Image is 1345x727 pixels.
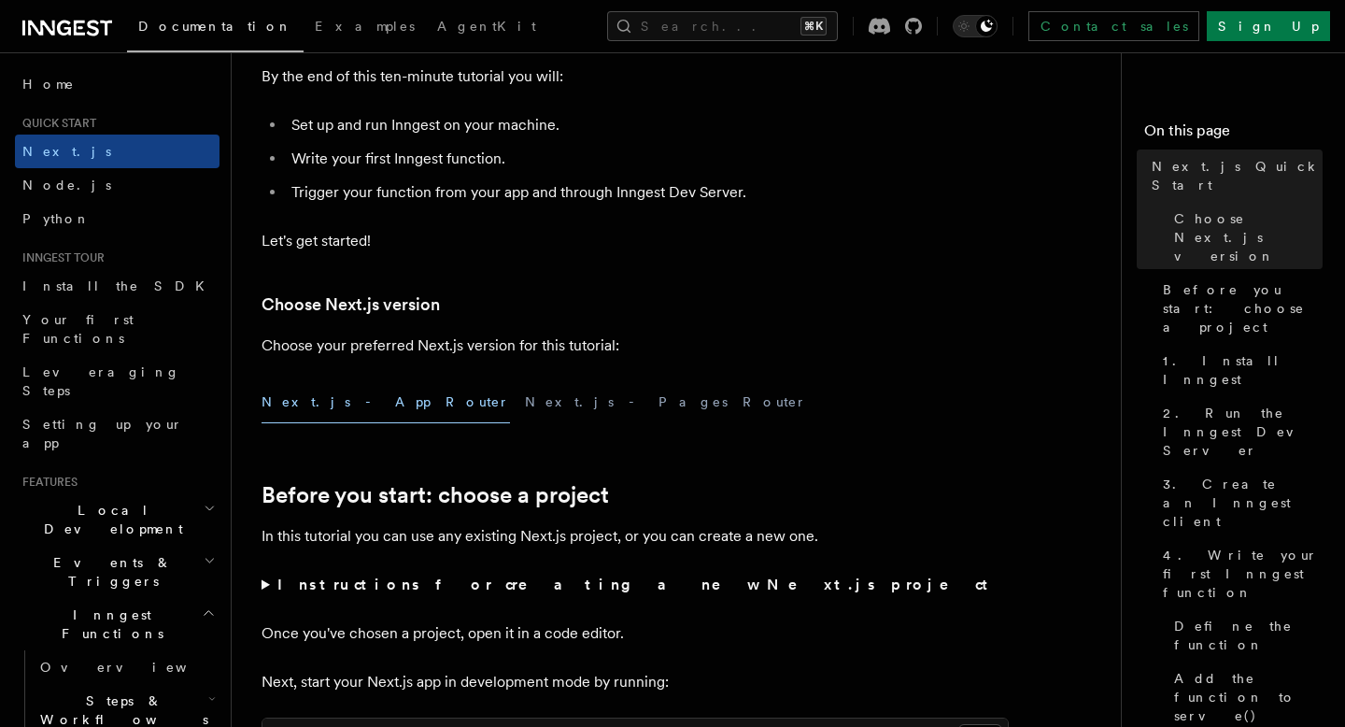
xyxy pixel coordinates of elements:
[262,523,1009,549] p: In this tutorial you can use any existing Next.js project, or you can create a new one.
[1152,157,1323,194] span: Next.js Quick Start
[304,6,426,50] a: Examples
[15,355,219,407] a: Leveraging Steps
[15,116,96,131] span: Quick start
[22,364,180,398] span: Leveraging Steps
[15,493,219,546] button: Local Development
[15,407,219,460] a: Setting up your app
[1174,209,1323,265] span: Choose Next.js version
[286,179,1009,206] li: Trigger your function from your app and through Inngest Dev Server.
[15,202,219,235] a: Python
[262,64,1009,90] p: By the end of this ten-minute tutorial you will:
[262,228,1009,254] p: Let's get started!
[22,278,216,293] span: Install the SDK
[15,67,219,101] a: Home
[40,660,233,675] span: Overview
[315,19,415,34] span: Examples
[1144,120,1323,150] h4: On this page
[262,333,1009,359] p: Choose your preferred Next.js version for this tutorial:
[1163,404,1323,460] span: 2. Run the Inngest Dev Server
[15,546,219,598] button: Events & Triggers
[607,11,838,41] button: Search...⌘K
[22,417,183,450] span: Setting up your app
[953,15,998,37] button: Toggle dark mode
[15,303,219,355] a: Your first Functions
[1028,11,1199,41] a: Contact sales
[138,19,292,34] span: Documentation
[1155,273,1323,344] a: Before you start: choose a project
[262,620,1009,647] p: Once you've chosen a project, open it in a code editor.
[1163,475,1323,531] span: 3. Create an Inngest client
[286,146,1009,172] li: Write your first Inngest function.
[15,269,219,303] a: Install the SDK
[15,501,204,538] span: Local Development
[1155,538,1323,609] a: 4. Write your first Inngest function
[1174,617,1323,654] span: Define the function
[15,168,219,202] a: Node.js
[525,381,807,423] button: Next.js - Pages Router
[262,669,1009,695] p: Next, start your Next.js app in development mode by running:
[1163,351,1323,389] span: 1. Install Inngest
[15,135,219,168] a: Next.js
[262,482,609,508] a: Before you start: choose a project
[1163,280,1323,336] span: Before you start: choose a project
[426,6,547,50] a: AgentKit
[437,19,536,34] span: AgentKit
[15,250,105,265] span: Inngest tour
[33,650,219,684] a: Overview
[22,178,111,192] span: Node.js
[277,576,996,593] strong: Instructions for creating a new Next.js project
[1155,344,1323,396] a: 1. Install Inngest
[262,381,510,423] button: Next.js - App Router
[1207,11,1330,41] a: Sign Up
[15,475,78,490] span: Features
[286,112,1009,138] li: Set up and run Inngest on your machine.
[15,606,202,643] span: Inngest Functions
[1163,546,1323,602] span: 4. Write your first Inngest function
[15,553,204,591] span: Events & Triggers
[127,6,304,52] a: Documentation
[1167,609,1323,662] a: Define the function
[22,75,75,93] span: Home
[1155,467,1323,538] a: 3. Create an Inngest client
[22,144,111,159] span: Next.js
[15,598,219,650] button: Inngest Functions
[22,312,134,346] span: Your first Functions
[1155,396,1323,467] a: 2. Run the Inngest Dev Server
[22,211,91,226] span: Python
[1144,150,1323,202] a: Next.js Quick Start
[1167,202,1323,273] a: Choose Next.js version
[262,292,440,318] a: Choose Next.js version
[262,572,1009,598] summary: Instructions for creating a new Next.js project
[1174,669,1323,725] span: Add the function to serve()
[800,17,827,36] kbd: ⌘K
